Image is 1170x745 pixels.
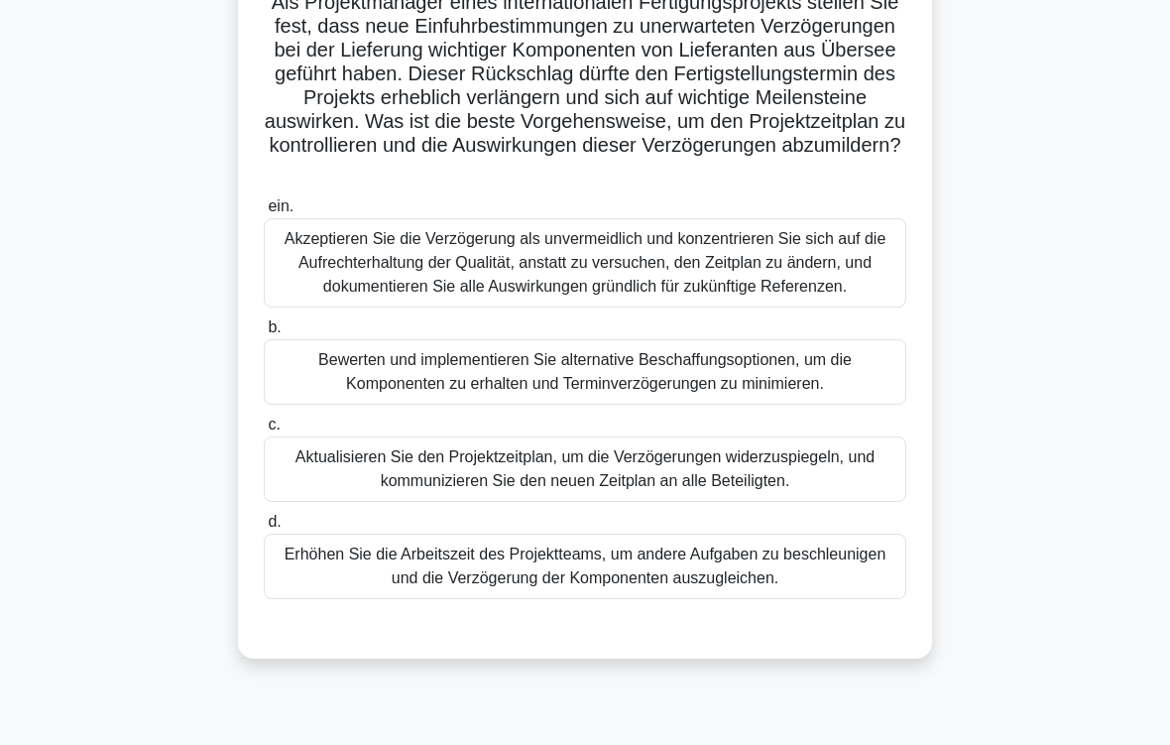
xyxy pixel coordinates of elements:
[264,218,906,308] div: Akzeptieren Sie die Verzögerung als unvermeidlich und konzentrieren Sie sich auf die Aufrechterha...
[264,339,906,405] div: Bewerten und implementieren Sie alternative Beschaffungsoptionen, um die Komponenten zu erhalten ...
[264,436,906,502] div: Aktualisieren Sie den Projektzeitplan, um die Verzögerungen widerzuspiegeln, und kommunizieren Si...
[268,197,293,214] span: ein.
[268,416,280,433] span: c.
[264,534,906,599] div: Erhöhen Sie die Arbeitszeit des Projektteams, um andere Aufgaben zu beschleunigen und die Verzöge...
[268,513,281,530] span: d.
[268,318,281,335] span: b.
